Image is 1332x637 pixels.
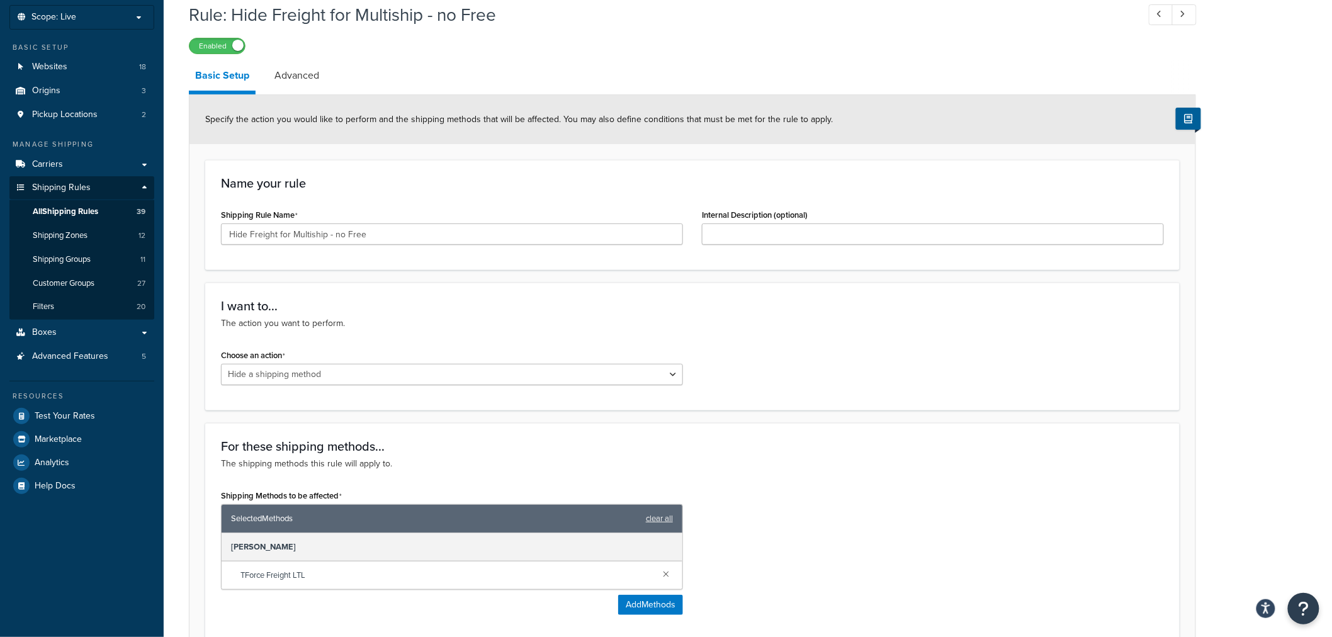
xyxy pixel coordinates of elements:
[32,351,108,362] span: Advanced Features
[9,176,154,320] li: Shipping Rules
[33,230,87,241] span: Shipping Zones
[189,60,256,94] a: Basic Setup
[9,405,154,427] a: Test Your Rates
[9,224,154,247] li: Shipping Zones
[9,224,154,247] a: Shipping Zones12
[33,254,91,265] span: Shipping Groups
[9,248,154,271] li: Shipping Groups
[9,139,154,150] div: Manage Shipping
[221,457,1164,471] p: The shipping methods this rule will apply to.
[9,428,154,451] a: Marketplace
[221,317,1164,330] p: The action you want to perform.
[35,434,82,445] span: Marketplace
[221,299,1164,313] h3: I want to...
[142,351,146,362] span: 5
[9,248,154,271] a: Shipping Groups11
[9,295,154,318] li: Filters
[646,510,673,527] a: clear all
[205,113,833,126] span: Specify the action you would like to perform and the shipping methods that will be affected. You ...
[32,86,60,96] span: Origins
[9,176,154,200] a: Shipping Rules
[9,475,154,497] a: Help Docs
[9,55,154,79] li: Websites
[9,272,154,295] li: Customer Groups
[32,110,98,120] span: Pickup Locations
[9,345,154,368] a: Advanced Features5
[140,254,145,265] span: 11
[9,103,154,127] a: Pickup Locations2
[221,491,342,501] label: Shipping Methods to be affected
[33,206,98,217] span: All Shipping Rules
[9,321,154,344] a: Boxes
[221,210,298,220] label: Shipping Rule Name
[137,206,145,217] span: 39
[231,510,640,527] span: Selected Methods
[221,439,1164,453] h3: For these shipping methods...
[1176,108,1201,130] button: Show Help Docs
[9,391,154,402] div: Resources
[9,295,154,318] a: Filters20
[137,278,145,289] span: 27
[9,272,154,295] a: Customer Groups27
[33,278,94,289] span: Customer Groups
[9,451,154,474] a: Analytics
[240,567,653,584] span: TForce Freight LTL
[9,345,154,368] li: Advanced Features
[35,458,69,468] span: Analytics
[702,210,808,220] label: Internal Description (optional)
[142,110,146,120] span: 2
[32,183,91,193] span: Shipping Rules
[138,230,145,241] span: 12
[1172,4,1197,25] a: Next Record
[32,159,63,170] span: Carriers
[142,86,146,96] span: 3
[9,79,154,103] a: Origins3
[221,176,1164,190] h3: Name your rule
[9,103,154,127] li: Pickup Locations
[222,533,682,561] div: [PERSON_NAME]
[32,327,57,338] span: Boxes
[32,62,67,72] span: Websites
[137,302,145,312] span: 20
[35,481,76,492] span: Help Docs
[9,153,154,176] a: Carriers
[1288,593,1319,624] button: Open Resource Center
[9,200,154,223] a: AllShipping Rules39
[35,411,95,422] span: Test Your Rates
[189,3,1126,27] h1: Rule: Hide Freight for Multiship - no Free
[31,12,76,23] span: Scope: Live
[139,62,146,72] span: 18
[9,79,154,103] li: Origins
[9,55,154,79] a: Websites18
[221,351,285,361] label: Choose an action
[1149,4,1173,25] a: Previous Record
[189,38,245,54] label: Enabled
[268,60,325,91] a: Advanced
[33,302,54,312] span: Filters
[9,42,154,53] div: Basic Setup
[618,595,683,615] button: AddMethods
